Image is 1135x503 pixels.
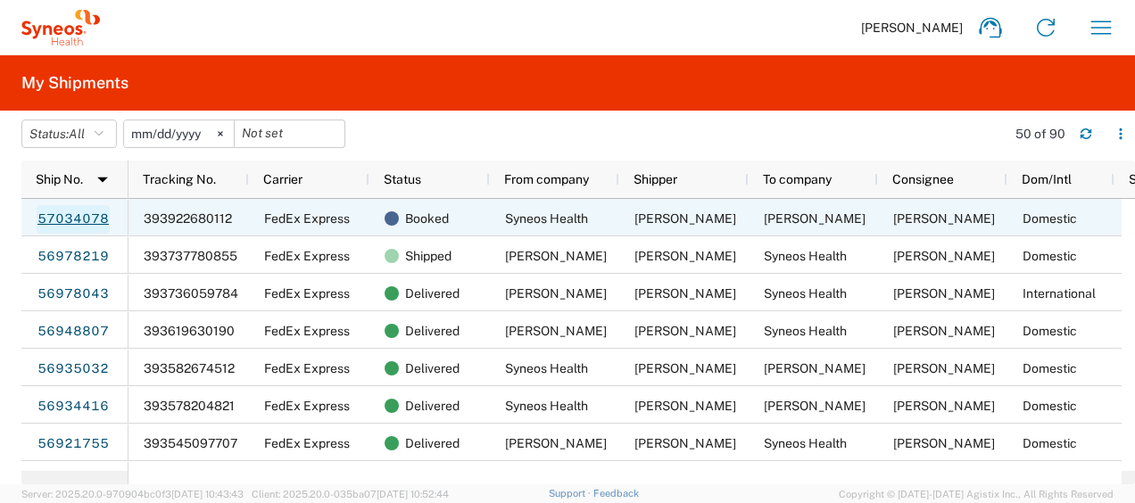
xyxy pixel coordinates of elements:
span: Teo Siong [634,286,736,301]
a: 56978043 [37,280,110,309]
span: Antoine Kouwonou [634,399,736,413]
span: Lisa Schlegel [764,361,866,375]
span: Syneos Health [505,399,588,413]
span: Shipped [405,237,452,275]
span: Katharina Keskenti [634,249,736,263]
span: Syneos Health [764,249,847,263]
span: 393922680112 [144,211,232,226]
span: Syneos Health [764,324,847,338]
span: To company [763,172,832,186]
a: 56948807 [37,317,110,346]
span: Domestic [1023,324,1077,338]
span: Antoine Kouwonou [893,324,995,338]
span: Server: 2025.20.0-970904bc0f3 [21,489,244,499]
span: Booked [405,462,449,499]
span: Delivered [405,275,460,312]
span: Carrier [263,172,302,186]
span: Katharina Keskenti [505,249,607,263]
span: Syneos Health [505,211,588,226]
span: 393578204821 [144,399,235,413]
a: 57034078 [37,205,110,234]
span: Antoine Kouwonou [893,249,995,263]
span: 393545097707 [144,436,237,450]
span: Delivered [405,350,460,387]
span: Status [384,172,421,186]
span: Domestic [1023,361,1077,375]
a: 56921755 [37,430,110,458]
span: Rene Schneider [893,211,995,226]
span: International [1023,286,1096,301]
a: Support [549,488,593,499]
span: Shipper [634,172,677,186]
span: FedEx Express [264,324,350,338]
span: Client: 2025.20.0-035ba07 [252,489,449,499]
span: Booked [405,200,449,237]
span: Antoine Kouwonou [634,211,736,226]
span: Domestic [1023,399,1077,413]
span: Teo Siong [505,286,607,301]
a: 56920203 [37,467,110,496]
span: Domestic [1023,211,1077,226]
span: Stefanie Dekarz [634,324,736,338]
span: Antoine Kouwonou [893,436,995,450]
span: Syneos Health [764,286,847,301]
span: Delivered [405,387,460,425]
span: Alice Hocheid [764,399,866,413]
span: Copyright © [DATE]-[DATE] Agistix Inc., All Rights Reserved [839,486,1114,502]
span: Rene Schneider [764,211,866,226]
span: 393619630190 [144,324,235,338]
span: Ship No. [36,172,83,186]
span: Tracking No. [143,172,216,186]
span: [DATE] 10:43:43 [171,489,244,499]
input: Not set [124,120,234,147]
button: Status:All [21,120,117,148]
span: Domestic [1023,249,1077,263]
span: Syneos Health [764,436,847,450]
span: FedEx Express [264,399,350,413]
span: From company [504,172,589,186]
span: Sylvia Max [505,436,607,450]
span: Antoine Kouwonou [893,286,995,301]
span: Stefanie Dekarz [505,324,607,338]
span: Lisa Schlegel [893,361,995,375]
span: 393582674512 [144,361,235,375]
span: Consignee [892,172,954,186]
a: 56935032 [37,355,110,383]
span: FedEx Express [264,436,350,450]
span: Alice Hocheid [893,399,995,413]
h2: My Shipments [21,72,128,94]
span: Sylvia Max [634,436,736,450]
span: FedEx Express [264,211,350,226]
span: FedEx Express [264,361,350,375]
span: [DATE] 10:52:44 [377,489,449,499]
span: FedEx Express [264,249,350,263]
a: Feedback [593,488,639,499]
span: Domestic [1023,436,1077,450]
span: [PERSON_NAME] [861,20,963,36]
span: Delivered [405,425,460,462]
div: 50 of 90 [1015,126,1065,142]
span: FedEx Express [264,286,350,301]
span: Antoine Kouwonou [634,361,736,375]
a: 56934416 [37,392,110,421]
span: All [69,127,85,141]
input: Not set [235,120,344,147]
span: 393736059784 [144,286,238,301]
span: Syneos Health [505,361,588,375]
span: Delivered [405,312,460,350]
img: arrow-dropdown.svg [88,165,117,194]
span: 393737780855 [144,249,237,263]
a: 56978219 [37,243,110,271]
span: Dom/Intl [1022,172,1072,186]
